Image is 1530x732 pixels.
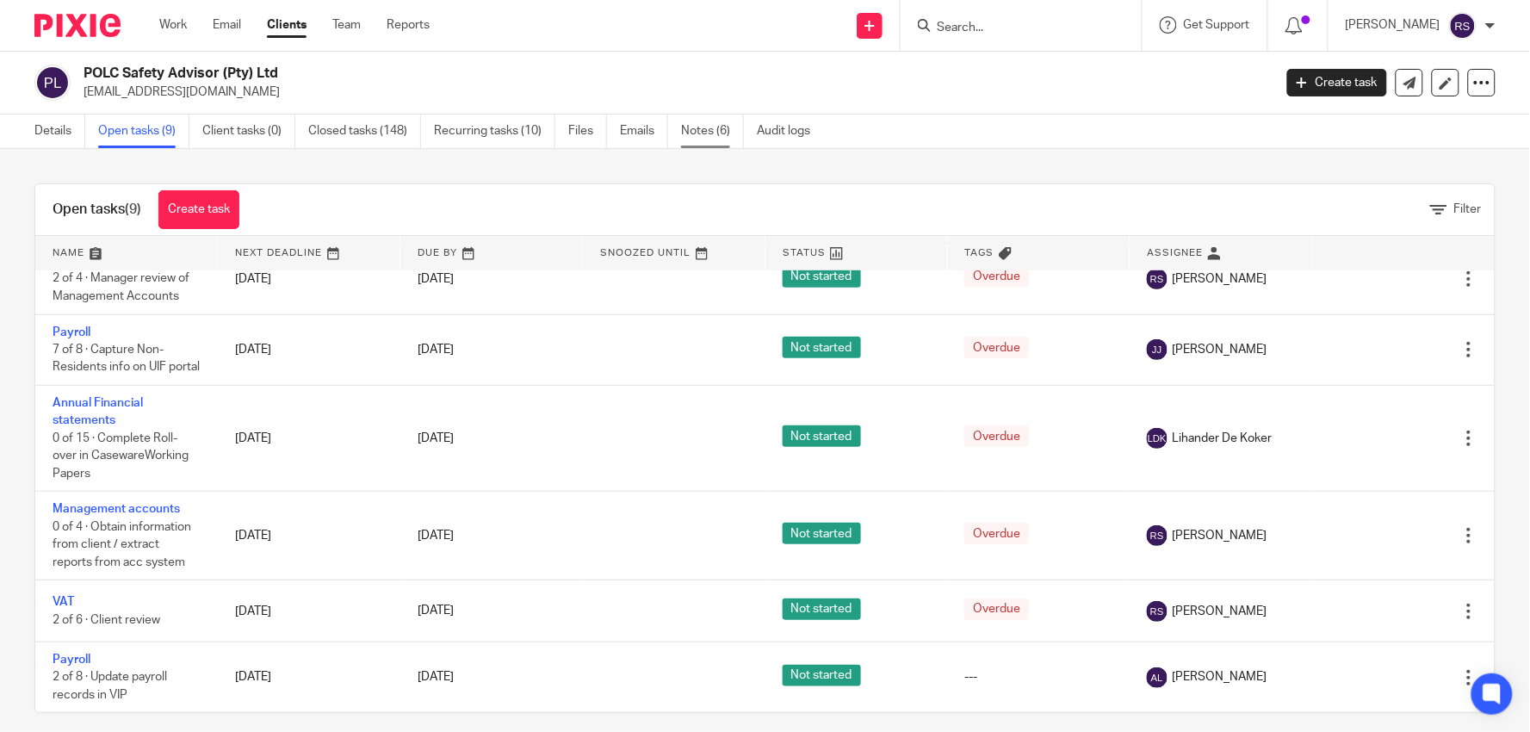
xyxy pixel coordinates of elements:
span: [PERSON_NAME] [1172,527,1267,544]
a: VAT [53,596,74,608]
span: [DATE] [418,530,454,542]
a: Payroll [53,654,90,666]
span: 7 of 8 · Capture Non-Residents info on UIF portal [53,344,200,374]
a: Closed tasks (148) [308,115,421,148]
a: Email [213,16,241,34]
img: svg%3E [1147,525,1168,546]
span: 2 of 6 · Client review [53,614,160,626]
span: 0 of 4 · Obtain information from client / extract reports from acc system [53,521,191,568]
a: Work [159,16,187,34]
span: Overdue [964,425,1029,447]
a: Client tasks (0) [202,115,295,148]
a: Audit logs [757,115,823,148]
img: svg%3E [1147,601,1168,622]
span: 0 of 15 · Complete Roll-over in CasewareWorking Papers [53,432,189,480]
a: Recurring tasks (10) [434,115,555,148]
a: Team [332,16,361,34]
td: [DATE] [218,492,400,580]
p: [EMAIL_ADDRESS][DOMAIN_NAME] [84,84,1261,101]
span: Overdue [964,266,1029,288]
img: svg%3E [1449,12,1477,40]
span: Snoozed Until [600,248,691,257]
span: [PERSON_NAME] [1172,603,1267,620]
span: 2 of 4 · Manager review of Management Accounts [53,273,189,303]
span: [DATE] [418,344,454,356]
span: [DATE] [418,432,454,444]
a: Clients [267,16,307,34]
td: [DATE] [218,642,400,712]
span: [PERSON_NAME] [1172,341,1267,358]
span: [DATE] [418,605,454,617]
span: Not started [783,337,861,358]
span: Status [783,248,826,257]
span: Overdue [964,523,1029,544]
span: Not started [783,425,861,447]
a: Create task [158,190,239,229]
img: svg%3E [1147,269,1168,289]
span: Not started [783,523,861,544]
img: svg%3E [1147,428,1168,449]
span: Lihander De Koker [1172,430,1272,447]
span: Not started [783,665,861,686]
span: Filter [1454,203,1482,215]
a: Payroll [53,326,90,338]
a: Details [34,115,85,148]
span: Overdue [964,337,1029,358]
a: Files [568,115,607,148]
a: Open tasks (9) [98,115,189,148]
span: [PERSON_NAME] [1172,270,1267,288]
span: Get Support [1184,19,1250,31]
img: svg%3E [1147,339,1168,360]
img: svg%3E [1147,667,1168,688]
a: Reports [387,16,430,34]
span: Not started [783,599,861,620]
td: [DATE] [218,314,400,385]
img: Pixie [34,14,121,37]
a: Create task [1287,69,1387,96]
span: [PERSON_NAME] [1172,668,1267,685]
td: [DATE] [218,386,400,492]
a: Notes (6) [681,115,744,148]
a: Emails [620,115,668,148]
input: Search [935,21,1090,36]
span: Overdue [964,599,1029,620]
a: Management accounts [53,503,180,515]
span: [DATE] [418,273,454,285]
span: 2 of 8 · Update payroll records in VIP [53,671,167,701]
td: [DATE] [218,580,400,642]
div: --- [964,668,1112,685]
span: Not started [783,266,861,288]
a: Annual Financial statements [53,397,143,426]
p: [PERSON_NAME] [1346,16,1440,34]
span: [DATE] [418,672,454,684]
span: (9) [125,202,141,216]
span: Tags [965,248,994,257]
td: [DATE] [218,244,400,314]
img: svg%3E [34,65,71,101]
h1: Open tasks [53,201,141,219]
h2: POLC Safety Advisor (Pty) Ltd [84,65,1025,83]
